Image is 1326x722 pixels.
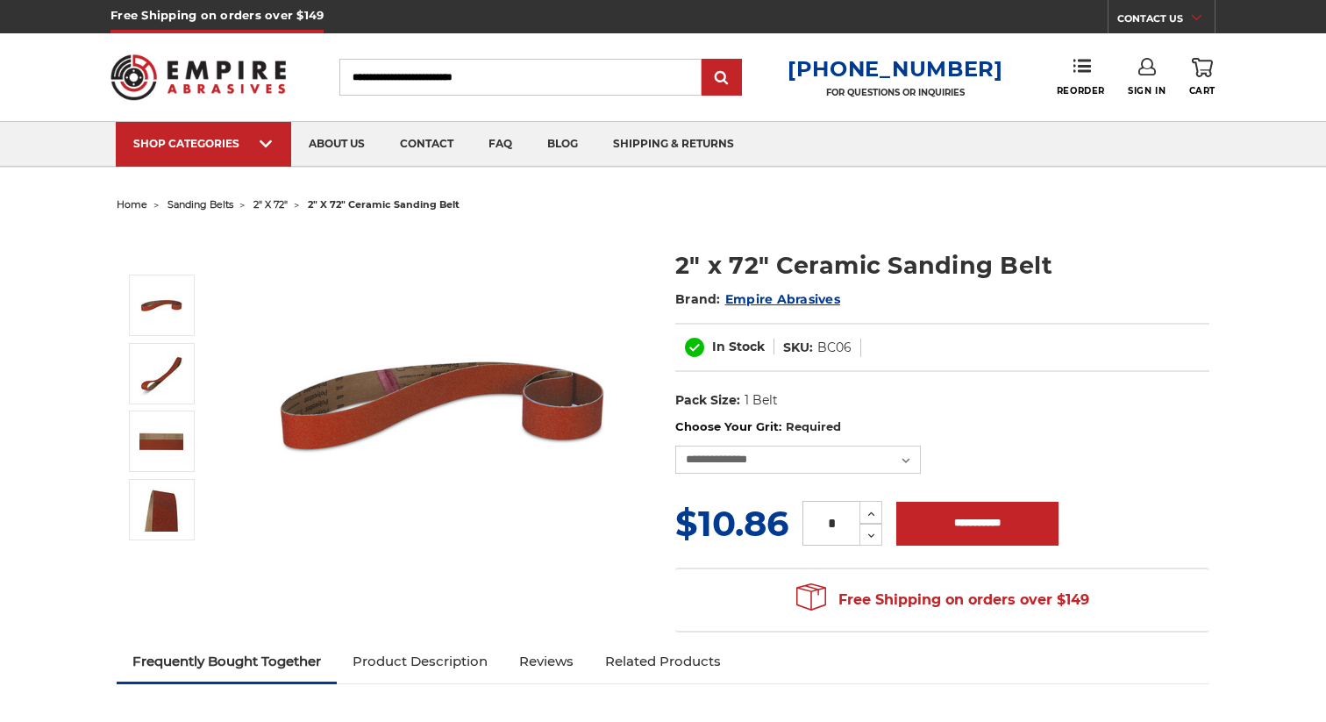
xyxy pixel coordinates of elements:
span: Sign In [1128,85,1166,97]
span: In Stock [712,339,765,354]
img: 2" x 72" Cer Sanding Belt [139,419,183,463]
a: Cart [1189,58,1215,97]
span: $10.86 [675,502,788,545]
a: shipping & returns [595,122,752,167]
dd: BC06 [817,339,852,357]
img: 2" x 72" Ceramic Pipe Sanding Belt [139,283,183,327]
span: Free Shipping on orders over $149 [796,583,1089,618]
img: 2" x 72" Ceramic Pipe Sanding Belt [267,230,618,581]
a: Reorder [1057,58,1105,96]
a: Frequently Bought Together [117,642,337,681]
a: Product Description [337,642,503,681]
label: Choose Your Grit: [675,418,1209,436]
a: blog [530,122,595,167]
img: 2" x 72" Ceramic Sanding Belt [139,352,183,396]
a: [PHONE_NUMBER] [788,56,1003,82]
a: Reviews [503,642,589,681]
div: SHOP CATEGORIES [133,137,274,150]
img: 2" x 72" - Ceramic Sanding Belt [139,488,183,532]
input: Submit [704,61,739,96]
a: Related Products [589,642,737,681]
a: about us [291,122,382,167]
span: Cart [1189,85,1215,97]
dd: 1 Belt [745,391,778,410]
img: Empire Abrasives [110,43,286,111]
span: Brand: [675,291,721,307]
h1: 2" x 72" Ceramic Sanding Belt [675,248,1209,282]
a: sanding belts [168,198,233,211]
span: Reorder [1057,85,1105,97]
small: Required [786,419,841,433]
a: 2" x 72" [253,198,288,211]
span: 2" x 72" ceramic sanding belt [308,198,460,211]
p: FOR QUESTIONS OR INQUIRIES [788,87,1003,98]
a: CONTACT US [1117,9,1215,33]
a: contact [382,122,471,167]
a: faq [471,122,530,167]
a: Empire Abrasives [725,291,840,307]
dt: Pack Size: [675,391,740,410]
a: home [117,198,147,211]
dt: SKU: [783,339,813,357]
